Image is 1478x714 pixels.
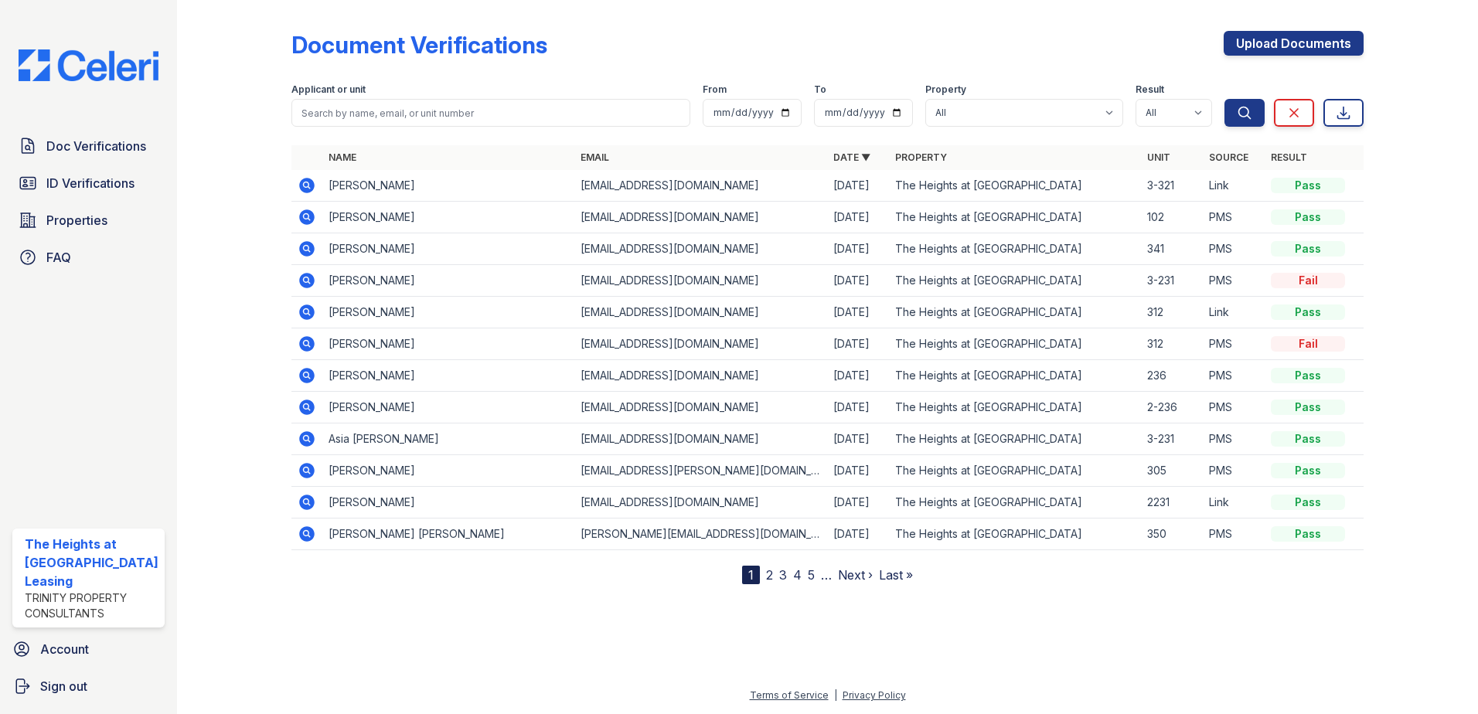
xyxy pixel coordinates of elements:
[1271,463,1345,478] div: Pass
[1203,360,1265,392] td: PMS
[322,360,575,392] td: [PERSON_NAME]
[1141,423,1203,455] td: 3-231
[12,205,165,236] a: Properties
[322,265,575,297] td: [PERSON_NAME]
[827,360,889,392] td: [DATE]
[1141,233,1203,265] td: 341
[1203,455,1265,487] td: PMS
[1203,202,1265,233] td: PMS
[6,671,171,702] a: Sign out
[827,487,889,518] td: [DATE]
[291,83,366,96] label: Applicant or unit
[889,265,1142,297] td: The Heights at [GEOGRAPHIC_DATA]
[827,170,889,202] td: [DATE]
[827,392,889,423] td: [DATE]
[808,567,815,583] a: 5
[322,297,575,328] td: [PERSON_NAME]
[889,392,1142,423] td: The Heights at [GEOGRAPHIC_DATA]
[834,689,837,701] div: |
[827,423,889,455] td: [DATE]
[779,567,787,583] a: 3
[925,83,966,96] label: Property
[1271,526,1345,542] div: Pass
[329,151,356,163] a: Name
[827,328,889,360] td: [DATE]
[40,640,89,658] span: Account
[40,677,87,695] span: Sign out
[322,455,575,487] td: [PERSON_NAME]
[574,202,827,233] td: [EMAIL_ADDRESS][DOMAIN_NAME]
[1203,328,1265,360] td: PMS
[889,487,1142,518] td: The Heights at [GEOGRAPHIC_DATA]
[322,423,575,455] td: Asia [PERSON_NAME]
[574,360,827,392] td: [EMAIL_ADDRESS][DOMAIN_NAME]
[1203,297,1265,328] td: Link
[581,151,609,163] a: Email
[1271,399,1345,415] div: Pass
[827,202,889,233] td: [DATE]
[574,297,827,328] td: [EMAIL_ADDRESS][DOMAIN_NAME]
[1271,336,1345,352] div: Fail
[793,567,802,583] a: 4
[25,590,158,621] div: Trinity Property Consultants
[322,487,575,518] td: [PERSON_NAME]
[1141,265,1203,297] td: 3-231
[322,233,575,265] td: [PERSON_NAME]
[1203,487,1265,518] td: Link
[766,567,773,583] a: 2
[1271,368,1345,383] div: Pass
[322,328,575,360] td: [PERSON_NAME]
[1203,423,1265,455] td: PMS
[1271,495,1345,510] div: Pass
[703,83,727,96] label: From
[12,168,165,199] a: ID Verifications
[889,170,1142,202] td: The Heights at [GEOGRAPHIC_DATA]
[1224,31,1364,56] a: Upload Documents
[574,455,827,487] td: [EMAIL_ADDRESS][PERSON_NAME][DOMAIN_NAME]
[1141,202,1203,233] td: 102
[574,170,827,202] td: [EMAIL_ADDRESS][DOMAIN_NAME]
[750,689,829,701] a: Terms of Service
[46,248,71,267] span: FAQ
[1271,273,1345,288] div: Fail
[827,233,889,265] td: [DATE]
[574,233,827,265] td: [EMAIL_ADDRESS][DOMAIN_NAME]
[1141,487,1203,518] td: 2231
[322,202,575,233] td: [PERSON_NAME]
[833,151,870,163] a: Date ▼
[889,455,1142,487] td: The Heights at [GEOGRAPHIC_DATA]
[1203,233,1265,265] td: PMS
[889,202,1142,233] td: The Heights at [GEOGRAPHIC_DATA]
[12,242,165,273] a: FAQ
[1141,360,1203,392] td: 236
[1203,265,1265,297] td: PMS
[1141,170,1203,202] td: 3-321
[827,265,889,297] td: [DATE]
[889,518,1142,550] td: The Heights at [GEOGRAPHIC_DATA]
[889,233,1142,265] td: The Heights at [GEOGRAPHIC_DATA]
[895,151,947,163] a: Property
[1141,328,1203,360] td: 312
[574,265,827,297] td: [EMAIL_ADDRESS][DOMAIN_NAME]
[46,137,146,155] span: Doc Verifications
[574,518,827,550] td: [PERSON_NAME][EMAIL_ADDRESS][DOMAIN_NAME]
[6,49,171,81] img: CE_Logo_Blue-a8612792a0a2168367f1c8372b55b34899dd931a85d93a1a3d3e32e68fde9ad4.png
[889,423,1142,455] td: The Heights at [GEOGRAPHIC_DATA]
[1203,392,1265,423] td: PMS
[1141,518,1203,550] td: 350
[889,328,1142,360] td: The Heights at [GEOGRAPHIC_DATA]
[12,131,165,161] a: Doc Verifications
[827,297,889,328] td: [DATE]
[889,360,1142,392] td: The Heights at [GEOGRAPHIC_DATA]
[1141,297,1203,328] td: 312
[46,174,135,192] span: ID Verifications
[827,518,889,550] td: [DATE]
[1203,518,1265,550] td: PMS
[291,31,547,59] div: Document Verifications
[821,566,832,584] span: …
[843,689,906,701] a: Privacy Policy
[814,83,826,96] label: To
[1136,83,1164,96] label: Result
[1209,151,1248,163] a: Source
